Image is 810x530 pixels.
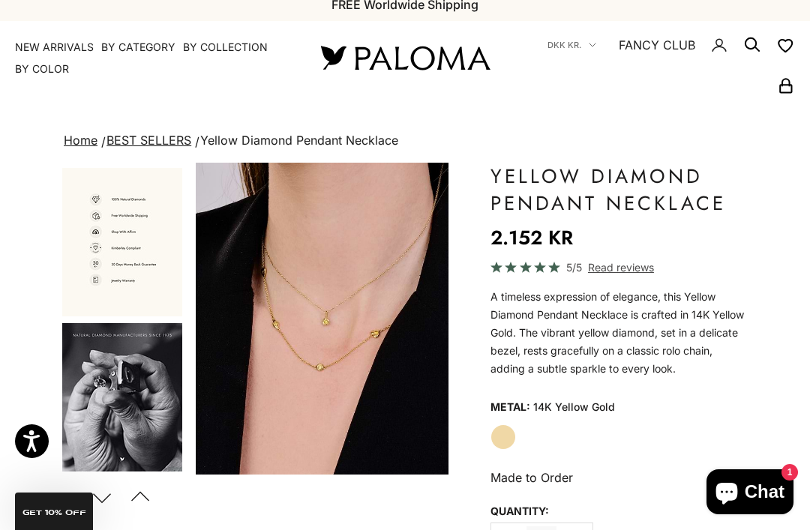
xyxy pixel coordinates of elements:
a: FANCY CLUB [619,35,695,55]
a: Home [64,133,97,148]
sale-price: 2.152 kr [490,223,573,253]
nav: breadcrumbs [61,130,749,151]
inbox-online-store-chat: Shopify online store chat [702,469,798,518]
p: A timeless expression of elegance, this Yellow Diamond Pendant Necklace is crafted in 14K Yellow ... [490,288,749,378]
nav: Primary navigation [15,40,285,76]
span: 5/5 [566,259,582,276]
img: #YellowGold #WhiteGold #RoseGold [62,323,182,472]
p: Made to Order [490,468,749,487]
nav: Secondary navigation [525,21,795,94]
a: NEW ARRIVALS [15,40,94,55]
span: DKK kr. [547,38,581,52]
span: GET 10% Off [22,509,86,517]
a: BEST SELLERS [106,133,191,148]
button: DKK kr. [547,38,596,52]
img: #YellowGold #WhiteGold #RoseGold [62,168,182,316]
span: Read reviews [588,259,654,276]
div: GET 10% Off [15,493,93,530]
legend: Metal: [490,396,530,418]
h1: Yellow Diamond Pendant Necklace [490,163,749,217]
div: Item 4 of 8 [196,163,448,475]
a: 5/5 Read reviews [490,259,749,276]
button: Go to item 8 [61,322,184,473]
summary: By Color [15,61,69,76]
summary: By Category [101,40,175,55]
variant-option-value: 14K Yellow Gold [533,396,615,418]
span: Yellow Diamond Pendant Necklace [200,133,398,148]
button: Go to item 7 [61,166,184,318]
img: #YellowGold #WhiteGold #RoseGold [196,163,448,475]
legend: Quantity: [490,500,549,523]
summary: By Collection [183,40,268,55]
